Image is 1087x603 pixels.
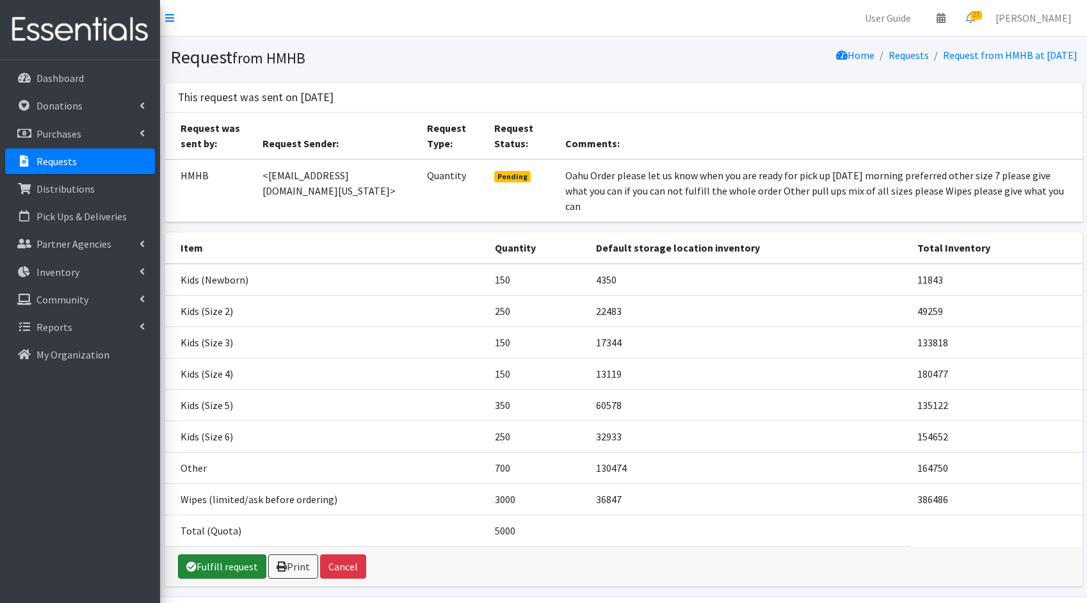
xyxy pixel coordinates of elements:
td: 350 [487,389,588,421]
td: 164750 [910,452,1082,483]
a: Community [5,287,155,312]
a: Home [836,49,874,61]
th: Total Inventory [910,232,1082,264]
h1: Request [170,46,619,68]
th: Request Type: [419,113,487,159]
td: 150 [487,264,588,296]
th: Item [165,232,488,264]
td: 13119 [588,358,910,389]
p: Reports [36,321,72,334]
td: 154652 [910,421,1082,452]
td: Other [165,452,488,483]
h3: This request was sent on [DATE] [178,91,334,104]
button: Cancel [320,554,366,579]
a: Distributions [5,176,155,202]
td: <[EMAIL_ADDRESS][DOMAIN_NAME][US_STATE]> [255,159,419,222]
p: Inventory [36,266,79,278]
small: from HMHB [232,49,305,67]
td: 3000 [487,483,588,515]
td: 60578 [588,389,910,421]
a: Print [268,554,318,579]
a: Dashboard [5,65,155,91]
th: Default storage location inventory [588,232,910,264]
td: Wipes (limited/ask before ordering) [165,483,488,515]
p: Pick Ups & Deliveries [36,210,127,223]
td: Kids (Size 2) [165,295,488,326]
span: Pending [494,171,531,182]
td: Kids (Size 5) [165,389,488,421]
td: Total (Quota) [165,515,488,546]
a: 27 [956,5,985,31]
a: Partner Agencies [5,231,155,257]
a: Pick Ups & Deliveries [5,204,155,229]
p: Dashboard [36,72,84,84]
a: User Guide [855,5,921,31]
th: Quantity [487,232,588,264]
img: HumanEssentials [5,8,155,51]
th: Request Sender: [255,113,419,159]
a: Request from HMHB at [DATE] [943,49,1077,61]
td: 49259 [910,295,1082,326]
p: Partner Agencies [36,237,111,250]
a: Reports [5,314,155,340]
td: 130474 [588,452,910,483]
p: Purchases [36,127,81,140]
a: Requests [889,49,929,61]
td: 5000 [487,515,588,546]
td: 17344 [588,326,910,358]
a: Requests [5,149,155,174]
td: Quantity [419,159,487,222]
p: Donations [36,99,83,112]
td: 150 [487,326,588,358]
a: [PERSON_NAME] [985,5,1082,31]
td: 22483 [588,295,910,326]
td: 250 [487,295,588,326]
a: My Organization [5,342,155,367]
td: 135122 [910,389,1082,421]
th: Comments: [558,113,1082,159]
td: 11843 [910,264,1082,296]
td: 250 [487,421,588,452]
td: 32933 [588,421,910,452]
td: HMHB [165,159,255,222]
td: 150 [487,358,588,389]
td: Kids (Size 4) [165,358,488,389]
td: 133818 [910,326,1082,358]
td: Oahu Order please let us know when you are ready for pick up [DATE] morning preferred other size ... [558,159,1082,222]
p: Community [36,293,88,306]
td: Kids (Newborn) [165,264,488,296]
td: 700 [487,452,588,483]
td: 180477 [910,358,1082,389]
td: 386486 [910,483,1082,515]
td: Kids (Size 6) [165,421,488,452]
p: My Organization [36,348,109,361]
a: Donations [5,93,155,118]
a: Fulfill request [178,554,266,579]
span: 27 [970,11,982,20]
td: 36847 [588,483,910,515]
a: Inventory [5,259,155,285]
th: Request was sent by: [165,113,255,159]
p: Distributions [36,182,95,195]
td: 4350 [588,264,910,296]
th: Request Status: [487,113,558,159]
a: Purchases [5,121,155,147]
p: Requests [36,155,77,168]
td: Kids (Size 3) [165,326,488,358]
